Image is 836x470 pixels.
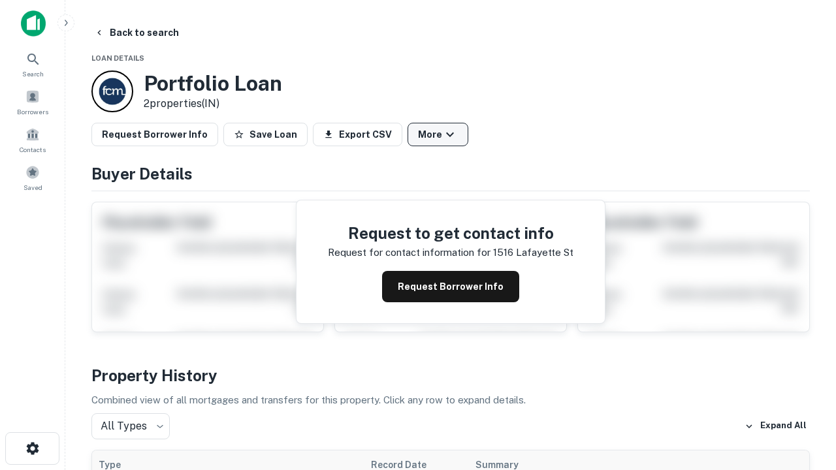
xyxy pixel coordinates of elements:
p: 1516 lafayette st [493,245,573,260]
a: Search [4,46,61,82]
div: All Types [91,413,170,439]
button: Save Loan [223,123,308,146]
button: Back to search [89,21,184,44]
img: capitalize-icon.png [21,10,46,37]
button: Request Borrower Info [382,271,519,302]
p: Request for contact information for [328,245,490,260]
h3: Portfolio Loan [144,71,282,96]
button: Expand All [741,416,810,436]
button: Request Borrower Info [91,123,218,146]
span: Borrowers [17,106,48,117]
span: Saved [24,182,42,193]
a: Saved [4,160,61,195]
button: Export CSV [313,123,402,146]
a: Borrowers [4,84,61,119]
p: 2 properties (IN) [144,96,282,112]
h4: Property History [91,364,810,387]
button: More [408,123,468,146]
h4: Buyer Details [91,162,810,185]
h4: Request to get contact info [328,221,573,245]
a: Contacts [4,122,61,157]
iframe: Chat Widget [771,324,836,386]
p: Combined view of all mortgages and transfers for this property. Click any row to expand details. [91,392,810,408]
span: Contacts [20,144,46,155]
span: Search [22,69,44,79]
span: Loan Details [91,54,144,62]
